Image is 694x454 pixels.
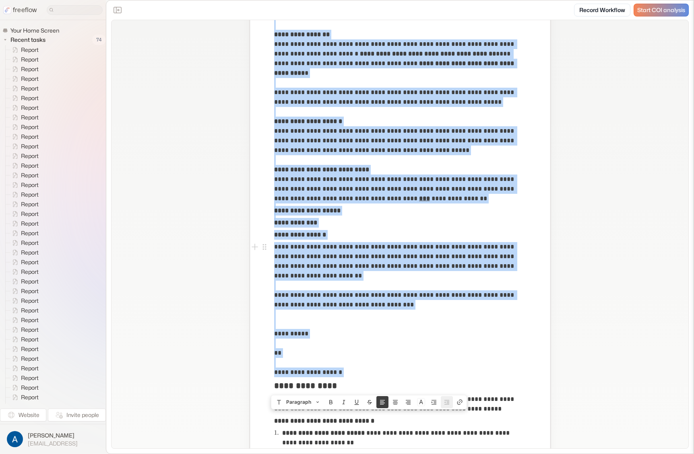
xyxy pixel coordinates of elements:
[6,209,42,219] a: Report
[389,396,401,408] button: Align text center
[28,440,78,447] span: [EMAIL_ADDRESS]
[6,103,42,113] a: Report
[6,335,42,344] a: Report
[6,238,42,248] a: Report
[6,93,42,103] a: Report
[19,316,41,324] span: Report
[250,242,260,252] button: Add block
[376,396,388,408] button: Align text left
[19,133,41,141] span: Report
[5,429,101,449] button: [PERSON_NAME][EMAIL_ADDRESS]
[6,84,42,93] a: Report
[19,142,41,150] span: Report
[19,239,41,247] span: Report
[19,229,41,237] span: Report
[19,94,41,102] span: Report
[19,374,41,382] span: Report
[6,402,42,412] a: Report
[19,191,41,199] span: Report
[6,354,42,364] a: Report
[92,35,106,45] span: 74
[19,220,41,228] span: Report
[19,287,41,295] span: Report
[6,286,42,296] a: Report
[6,55,42,64] a: Report
[111,4,124,16] button: Close the sidebar
[6,122,42,132] a: Report
[6,161,42,171] a: Report
[19,249,41,257] span: Report
[13,5,37,15] p: freeflow
[19,355,41,363] span: Report
[6,132,42,142] a: Report
[6,113,42,122] a: Report
[19,384,41,392] span: Report
[19,306,41,314] span: Report
[6,74,42,84] a: Report
[351,396,363,408] button: Underline
[19,75,41,83] span: Report
[6,180,42,190] a: Report
[19,326,41,334] span: Report
[19,393,41,401] span: Report
[19,181,41,189] span: Report
[19,297,41,305] span: Report
[364,396,376,408] button: Strike
[6,373,42,383] a: Report
[19,104,41,112] span: Report
[19,345,41,353] span: Report
[19,65,41,73] span: Report
[454,396,466,408] button: Create link
[260,242,269,252] button: Open block menu
[6,64,42,74] a: Report
[2,27,62,35] a: Your Home Screen
[3,5,37,15] a: freeflow
[7,431,23,447] img: profile
[19,200,41,208] span: Report
[19,268,41,276] span: Report
[415,396,427,408] button: Colors
[6,267,42,277] a: Report
[286,396,311,408] span: Paragraph
[19,152,41,160] span: Report
[338,396,350,408] button: Italic
[6,142,42,151] a: Report
[6,306,42,315] a: Report
[574,4,630,16] a: Record Workflow
[6,392,42,402] a: Report
[6,171,42,180] a: Report
[9,36,48,44] span: Recent tasks
[19,123,41,131] span: Report
[19,171,41,179] span: Report
[634,4,689,16] a: Start COI analysis
[19,55,41,64] span: Report
[6,383,42,392] a: Report
[6,315,42,325] a: Report
[6,190,42,199] a: Report
[428,396,440,408] button: Nest block
[6,248,42,257] a: Report
[402,396,414,408] button: Align text right
[637,7,685,14] span: Start COI analysis
[19,364,41,372] span: Report
[28,431,78,440] span: [PERSON_NAME]
[19,162,41,170] span: Report
[19,210,41,218] span: Report
[19,46,41,54] span: Report
[441,396,453,408] button: Unnest block
[19,403,41,411] span: Report
[9,27,62,35] span: Your Home Screen
[6,277,42,286] a: Report
[6,151,42,161] a: Report
[6,45,42,55] a: Report
[48,409,106,421] button: Invite people
[272,396,324,408] button: Paragraph
[19,258,41,266] span: Report
[6,344,42,354] a: Report
[6,219,42,228] a: Report
[19,277,41,286] span: Report
[6,228,42,238] a: Report
[6,257,42,267] a: Report
[2,35,49,45] button: Recent tasks
[6,364,42,373] a: Report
